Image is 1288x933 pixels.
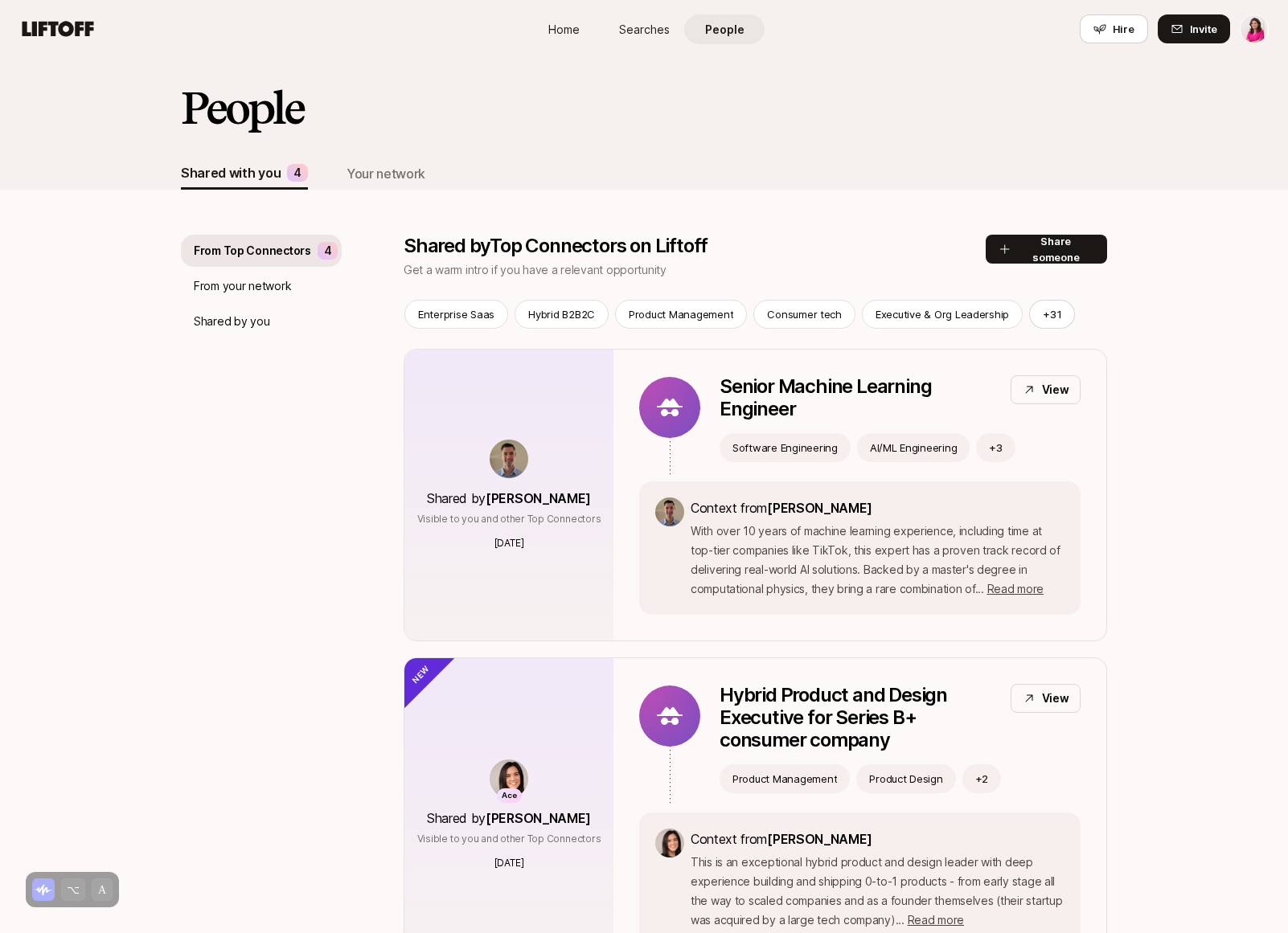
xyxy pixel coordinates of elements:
p: Shared by [427,808,591,829]
p: From your network [194,276,291,296]
span: [PERSON_NAME] [486,810,591,826]
p: Shared by you [194,312,269,331]
span: [PERSON_NAME] [767,831,872,847]
p: From Top Connectors [194,241,311,260]
p: Hybrid Product and Design Executive for Series B+ consumer company [720,684,998,751]
p: Get a warm intro if you have a relevant opportunity [404,260,986,280]
button: +31 [1029,300,1075,329]
button: +2 [962,764,1002,793]
span: Invite [1190,21,1217,37]
p: Enterprise Saas [418,306,494,322]
p: Visible to you and other Top Connectors [417,512,601,526]
p: With over 10 years of machine learning experience, including time at top-tier companies like TikT... [691,522,1064,599]
p: 4 [293,163,301,182]
div: Shared with you [181,162,281,183]
img: bf8f663c_42d6_4f7d_af6b_5f71b9527721.jpg [655,497,684,526]
button: Shared with you4 [181,158,308,190]
button: Hire [1080,14,1148,43]
a: Searches [604,14,684,44]
p: This is an exceptional hybrid product and design leader with deep experience building and shippin... [691,853,1064,930]
p: Consumer tech [767,306,842,322]
p: Hybrid B2B2C [528,306,595,322]
a: Home [523,14,604,44]
p: Ace [502,789,517,803]
span: Read more [908,913,964,927]
p: AI/ML Engineering [870,440,958,456]
p: 4 [324,241,332,260]
p: [DATE] [494,536,524,550]
span: [PERSON_NAME] [767,500,872,516]
div: New [377,631,457,710]
img: 71d7b91d_d7cb_43b4_a7ea_a9b2f2cc6e03.jpg [490,759,528,798]
img: bf8f663c_42d6_4f7d_af6b_5f71b9527721.jpg [490,440,528,478]
button: Share someone [986,235,1107,264]
button: Emma Frane [1240,14,1269,43]
span: [PERSON_NAME] [486,490,591,506]
p: Product Management [732,771,837,787]
span: Read more [987,582,1044,595]
img: 71d7b91d_d7cb_43b4_a7ea_a9b2f2cc6e03.jpg [655,829,684,857]
p: View [1042,380,1069,399]
p: Shared by [427,488,591,509]
a: People [684,14,765,44]
button: +3 [976,433,1015,462]
p: Product Design [869,771,942,787]
span: Home [548,21,580,38]
p: Context from [691,829,1064,849]
p: Visible to you and other Top Connectors [417,832,601,846]
p: [DATE] [494,856,524,870]
span: Searches [619,21,670,38]
a: Shared by[PERSON_NAME]Visible to you and other Top Connectors[DATE]Senior Machine Learning Engine... [404,349,1107,641]
p: Context from [691,497,1064,518]
button: Your network [347,158,425,190]
p: View [1042,689,1069,708]
div: Your network [347,163,425,184]
p: Product Management [629,306,733,322]
p: Software Engineering [732,440,838,456]
p: Senior Machine Learning Engineer [720,375,998,420]
span: Hire [1113,21,1134,37]
img: Emma Frane [1241,15,1268,43]
p: Shared by Top Connectors on Liftoff [404,235,986,257]
h2: People [181,84,303,132]
button: Invite [1158,14,1230,43]
span: People [705,21,744,38]
p: Executive & Org Leadership [876,306,1009,322]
